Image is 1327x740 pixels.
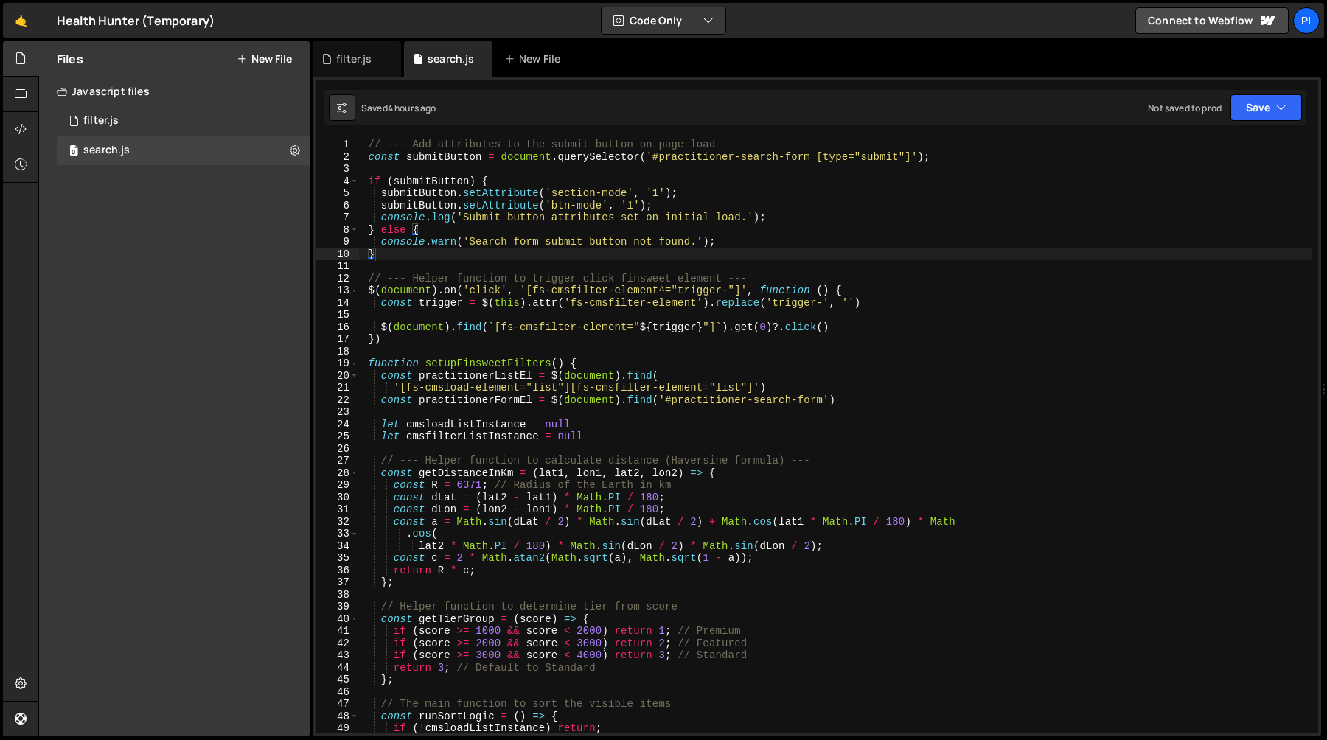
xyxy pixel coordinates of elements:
[1230,94,1302,121] button: Save
[428,52,474,66] div: search.js
[316,260,359,273] div: 11
[316,674,359,686] div: 45
[1148,102,1222,114] div: Not saved to prod
[602,7,725,34] button: Code Only
[316,601,359,613] div: 39
[316,309,359,321] div: 15
[316,394,359,407] div: 22
[316,479,359,492] div: 29
[388,102,436,114] div: 4 hours ago
[83,144,130,157] div: search.js
[57,136,310,165] div: 16494/45041.js
[316,528,359,540] div: 33
[316,187,359,200] div: 5
[316,175,359,188] div: 4
[57,51,83,67] h2: Files
[316,236,359,248] div: 9
[69,146,78,158] span: 0
[316,711,359,723] div: 48
[57,106,310,136] div: 16494/44708.js
[316,467,359,480] div: 28
[57,12,215,29] div: Health Hunter (Temporary)
[504,52,566,66] div: New File
[316,273,359,285] div: 12
[361,102,436,114] div: Saved
[316,285,359,297] div: 13
[316,698,359,711] div: 47
[316,455,359,467] div: 27
[316,163,359,175] div: 3
[316,333,359,346] div: 17
[336,52,372,66] div: filter.js
[316,503,359,516] div: 31
[316,649,359,662] div: 43
[316,443,359,455] div: 26
[316,357,359,370] div: 19
[316,492,359,504] div: 30
[316,638,359,650] div: 42
[316,540,359,553] div: 34
[316,139,359,151] div: 1
[316,200,359,212] div: 6
[316,321,359,334] div: 16
[316,552,359,565] div: 35
[316,613,359,626] div: 40
[1293,7,1320,34] a: Pi
[316,151,359,164] div: 2
[39,77,310,106] div: Javascript files
[316,297,359,310] div: 14
[316,406,359,419] div: 23
[83,114,119,128] div: filter.js
[316,419,359,431] div: 24
[316,224,359,237] div: 8
[316,625,359,638] div: 41
[316,370,359,383] div: 20
[3,3,39,38] a: 🤙
[316,516,359,528] div: 32
[316,576,359,589] div: 37
[316,662,359,674] div: 44
[1135,7,1289,34] a: Connect to Webflow
[316,248,359,261] div: 10
[316,589,359,601] div: 38
[316,382,359,394] div: 21
[316,722,359,735] div: 49
[316,565,359,577] div: 36
[316,686,359,699] div: 46
[316,212,359,224] div: 7
[316,346,359,358] div: 18
[237,53,292,65] button: New File
[316,430,359,443] div: 25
